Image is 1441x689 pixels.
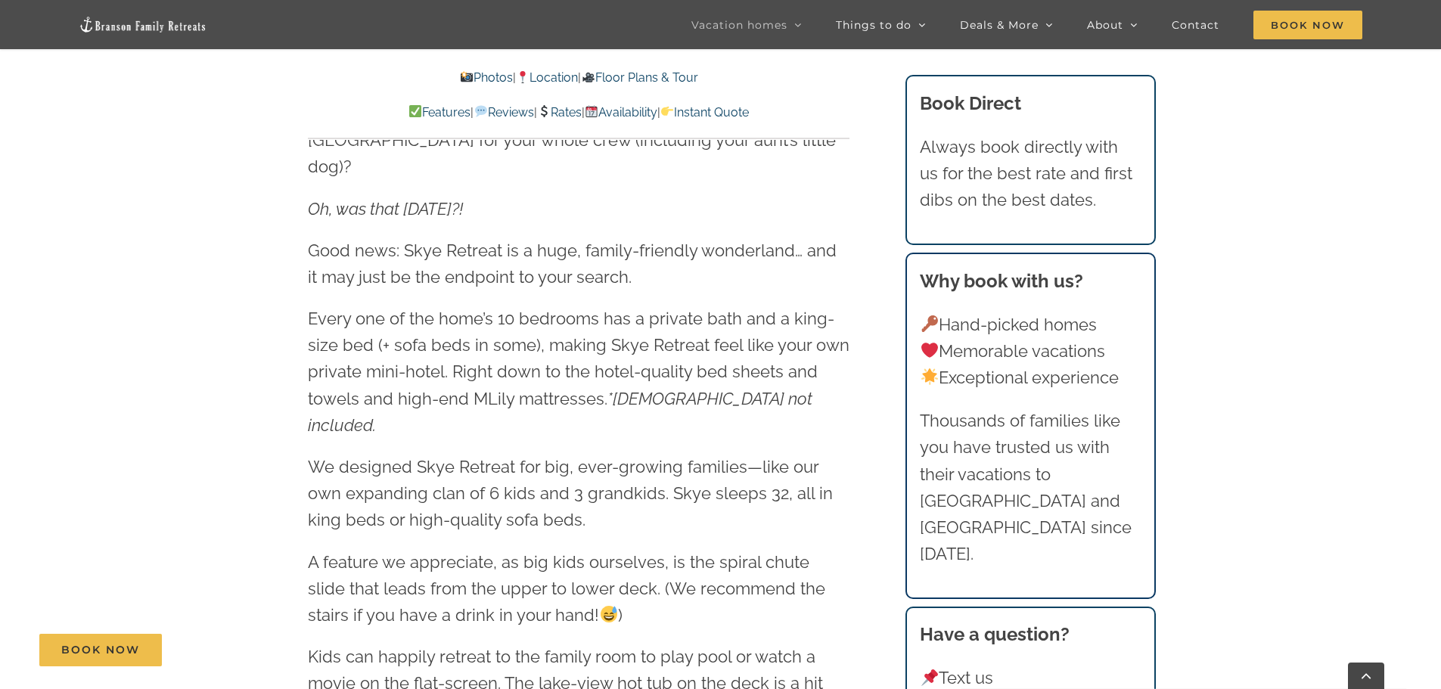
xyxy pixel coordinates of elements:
span: Deals & More [960,20,1039,30]
a: Rates [537,105,582,119]
span: Contact [1172,20,1219,30]
img: 🔑 [921,315,938,332]
a: Features [408,105,470,119]
span: A feature we appreciate, as big kids ourselves, is the spiral chute slide that leads from the upp... [308,552,825,625]
img: 📆 [585,105,598,117]
strong: Have a question? [920,623,1070,645]
img: 💬 [475,105,487,117]
img: 🌟 [921,368,938,385]
img: Branson Family Retreats Logo [79,16,207,33]
img: 📸 [461,71,473,83]
img: 📍 [517,71,529,83]
a: Book Now [39,634,162,666]
h3: Why book with us? [920,268,1141,295]
span: Oh, was that [DATE]?! [308,199,463,219]
img: ❤️ [921,342,938,358]
span: Vacation homes [691,20,787,30]
p: | | | | [308,103,849,123]
span: About [1087,20,1123,30]
img: 💲 [538,105,550,117]
span: We designed Skye Retreat for big, ever-growing families—like our own expanding clan of 6 kids and... [308,457,833,529]
span: Good news: Skye Retreat is a huge, family-friendly wonderland… and it may just be the endpoint to... [308,241,837,287]
img: ✅ [409,105,421,117]
a: Photos [460,70,513,85]
a: Floor Plans & Tour [581,70,697,85]
img: 👉 [661,105,673,117]
img: 😅 [601,606,617,622]
a: Location [516,70,578,85]
span: Book Now [1253,11,1362,39]
span: Book Now [61,644,140,656]
b: Book Direct [920,92,1021,114]
p: Always book directly with us for the best rate and first dibs on the best dates. [920,134,1141,214]
p: Hand-picked homes Memorable vacations Exceptional experience [920,312,1141,392]
span: Every one of the home’s 10 bedrooms has a private bath and a king-size bed (+ sofa beds in some),... [308,309,849,408]
a: Reviews [474,105,533,119]
a: Availability [585,105,657,119]
img: 🎥 [582,71,595,83]
p: | | [308,68,849,88]
img: 📌 [921,669,938,686]
span: *[DEMOGRAPHIC_DATA] not included. [308,389,812,435]
a: Instant Quote [660,105,749,119]
span: Things to do [836,20,911,30]
p: Thousands of families like you have trusted us with their vacations to [GEOGRAPHIC_DATA] and [GEO... [920,408,1141,567]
